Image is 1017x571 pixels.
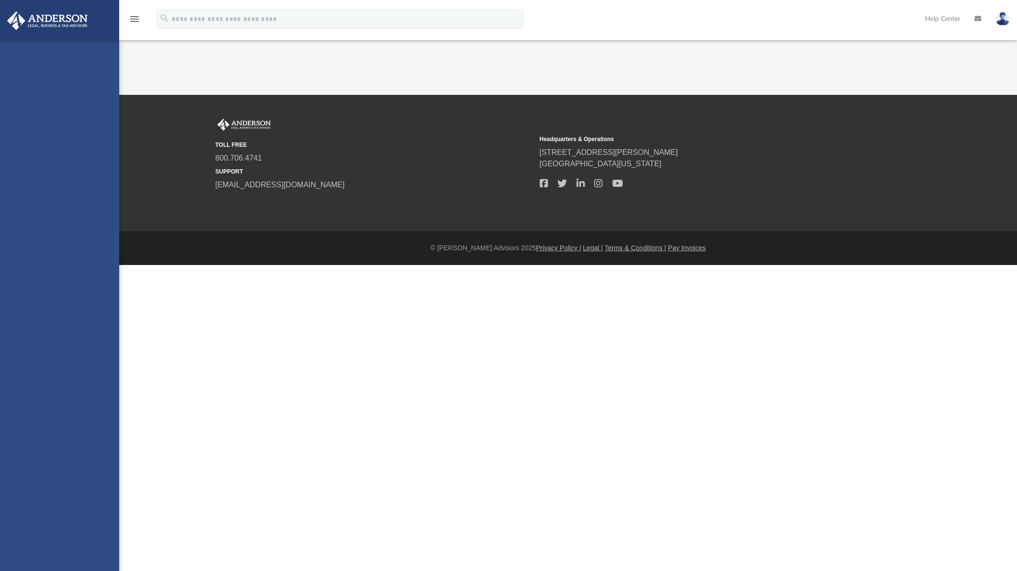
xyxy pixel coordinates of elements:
[129,13,140,25] i: menu
[668,244,706,252] a: Pay Invoices
[540,135,857,143] small: Headquarters & Operations
[605,244,666,252] a: Terms & Conditions |
[996,12,1010,26] img: User Pic
[540,160,662,168] a: [GEOGRAPHIC_DATA][US_STATE]
[159,13,170,23] i: search
[540,148,678,156] a: [STREET_ADDRESS][PERSON_NAME]
[216,167,533,176] small: SUPPORT
[4,11,91,30] img: Anderson Advisors Platinum Portal
[536,244,581,252] a: Privacy Policy |
[216,154,262,162] a: 800.706.4741
[119,243,1017,253] div: © [PERSON_NAME] Advisors 2025
[129,18,140,25] a: menu
[583,244,603,252] a: Legal |
[216,181,345,189] a: [EMAIL_ADDRESS][DOMAIN_NAME]
[216,119,273,131] img: Anderson Advisors Platinum Portal
[216,141,533,149] small: TOLL FREE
